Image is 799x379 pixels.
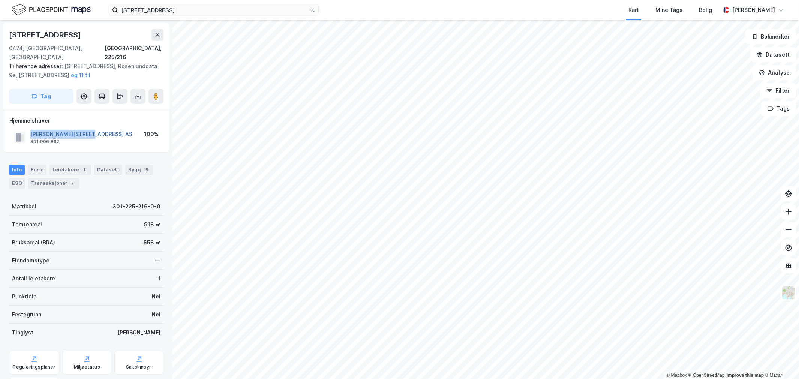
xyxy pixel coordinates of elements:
div: Bolig [699,6,712,15]
div: Punktleie [12,292,37,301]
div: [PERSON_NAME] [732,6,775,15]
button: Datasett [750,47,796,62]
div: — [155,256,160,265]
input: Søk på adresse, matrikkel, gårdeiere, leietakere eller personer [118,4,309,16]
div: Tinglyst [12,328,33,337]
div: Datasett [94,165,122,175]
div: 891 906 862 [30,139,59,145]
div: Antall leietakere [12,274,55,283]
div: ESG [9,178,25,189]
div: [STREET_ADDRESS] [9,29,82,41]
div: Kart [628,6,639,15]
div: Eiendomstype [12,256,49,265]
div: Leietakere [49,165,91,175]
div: Miljøstatus [74,364,100,370]
div: Bruksareal (BRA) [12,238,55,247]
div: 0474, [GEOGRAPHIC_DATA], [GEOGRAPHIC_DATA] [9,44,105,62]
div: Reguleringsplaner [13,364,55,370]
div: Info [9,165,25,175]
iframe: Chat Widget [762,343,799,379]
div: 918 ㎡ [144,220,160,229]
span: Tilhørende adresser: [9,63,64,69]
div: Matrikkel [12,202,36,211]
div: Saksinnsyn [126,364,152,370]
div: 7 [69,180,76,187]
button: Tag [9,89,73,104]
div: Hjemmelshaver [9,116,163,125]
div: Tomteareal [12,220,42,229]
button: Filter [760,83,796,98]
a: Mapbox [666,373,687,378]
button: Tags [761,101,796,116]
div: Eiere [28,165,46,175]
div: Kontrollprogram for chat [762,343,799,379]
div: 558 ㎡ [144,238,160,247]
a: OpenStreetMap [688,373,725,378]
div: 15 [142,166,150,174]
button: Bokmerker [745,29,796,44]
img: Z [781,286,796,300]
div: 100% [144,130,159,139]
div: 1 [81,166,88,174]
div: [GEOGRAPHIC_DATA], 225/216 [105,44,163,62]
a: Improve this map [727,373,764,378]
div: Mine Tags [655,6,682,15]
div: Bygg [125,165,153,175]
div: [PERSON_NAME] [117,328,160,337]
div: [STREET_ADDRESS], Rosenlundgata 9e, [STREET_ADDRESS] [9,62,157,80]
div: Nei [152,292,160,301]
div: Nei [152,310,160,319]
div: Festegrunn [12,310,41,319]
div: 1 [158,274,160,283]
img: logo.f888ab2527a4732fd821a326f86c7f29.svg [12,3,91,16]
div: 301-225-216-0-0 [112,202,160,211]
div: Transaksjoner [28,178,79,189]
button: Analyse [753,65,796,80]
